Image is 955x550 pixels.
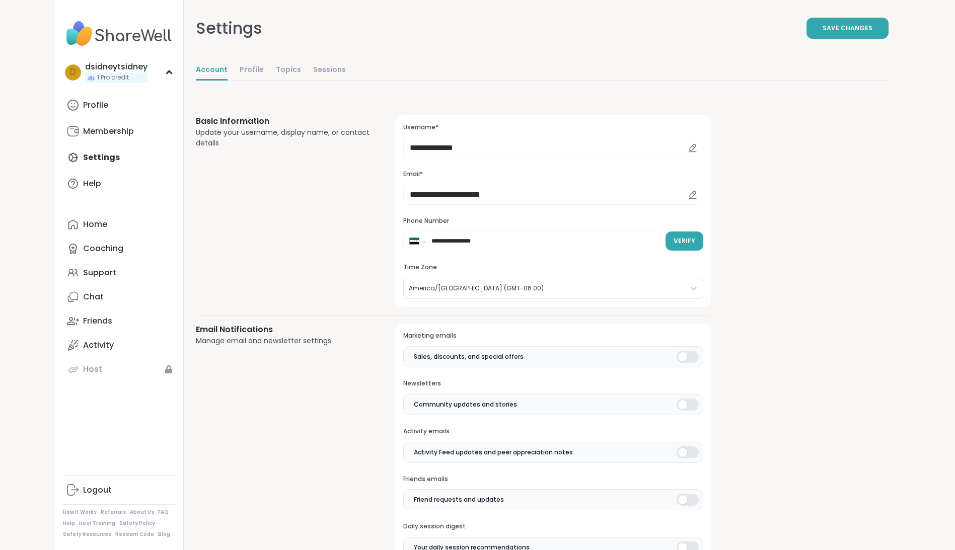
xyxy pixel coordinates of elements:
div: Home [83,219,107,230]
div: Host [83,364,102,375]
div: Profile [83,100,108,111]
a: Sessions [313,60,346,81]
a: Friends [63,309,175,333]
div: Activity [83,340,114,351]
a: FAQ [158,509,169,516]
a: Host Training [79,520,115,527]
a: Support [63,261,175,285]
a: About Us [130,509,154,516]
a: Chat [63,285,175,309]
div: Update your username, display name, or contact details [196,127,372,148]
span: Community updates and stories [414,400,517,409]
a: Blog [158,531,170,538]
h3: Time Zone [403,263,703,272]
a: Help [63,172,175,196]
h3: Marketing emails [403,332,703,340]
a: Topics [276,60,301,81]
div: Support [83,267,116,278]
a: Safety Policy [119,520,155,527]
span: Activity Feed updates and peer appreciation notes [414,448,573,457]
div: Membership [83,126,134,137]
div: Chat [83,291,104,302]
h3: Activity emails [403,427,703,436]
img: ShareWell Nav Logo [63,16,175,51]
div: Logout [83,485,112,496]
a: How It Works [63,509,97,516]
h3: Newsletters [403,379,703,388]
a: Logout [63,478,175,502]
h3: Email* [403,170,703,179]
span: Verify [674,237,695,246]
span: Sales, discounts, and special offers [414,352,524,361]
a: Safety Resources [63,531,111,538]
span: Save Changes [823,24,872,33]
h3: Username* [403,123,703,132]
span: d [70,66,76,79]
h3: Daily session digest [403,522,703,531]
h3: Basic Information [196,115,372,127]
a: Coaching [63,237,175,261]
div: Friends [83,316,112,327]
h3: Email Notifications [196,324,372,336]
a: Profile [240,60,264,81]
a: Account [196,60,228,81]
h3: Phone Number [403,217,703,225]
h3: Friends emails [403,475,703,484]
a: Help [63,520,75,527]
a: Profile [63,93,175,117]
div: dsidneytsidney [85,61,148,72]
div: Settings [196,16,262,40]
div: Help [83,178,101,189]
a: Host [63,357,175,381]
span: 1 Pro credit [97,73,129,82]
span: Friend requests and updates [414,495,504,504]
a: Referrals [101,509,126,516]
a: Activity [63,333,175,357]
a: Home [63,212,175,237]
div: Coaching [83,243,123,254]
button: Save Changes [806,18,889,39]
a: Redeem Code [115,531,154,538]
button: Verify [666,231,703,251]
div: Manage email and newsletter settings [196,336,372,346]
a: Membership [63,119,175,143]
